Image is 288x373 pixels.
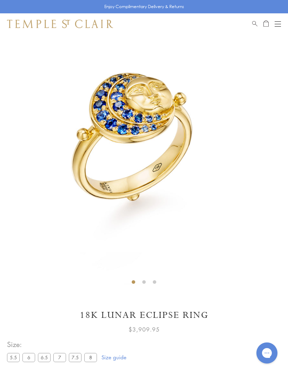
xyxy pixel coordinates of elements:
label: 8 [84,353,97,362]
a: Search [252,20,257,28]
img: Temple St. Clair [7,20,113,28]
a: Open Shopping Bag [263,20,269,28]
label: 6.5 [38,353,51,362]
a: Size guide [102,354,126,361]
label: 7.5 [69,353,81,362]
button: Open navigation [275,20,281,28]
h1: 18K Lunar Eclipse Ring [7,309,281,321]
iframe: Gorgias live chat messenger [253,340,281,366]
p: Enjoy Complimentary Delivery & Returns [104,3,184,10]
label: 6 [22,353,35,362]
label: 7 [53,353,66,362]
label: 5.5 [7,353,20,362]
span: $3,909.95 [129,325,160,334]
span: Size: [7,339,100,350]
